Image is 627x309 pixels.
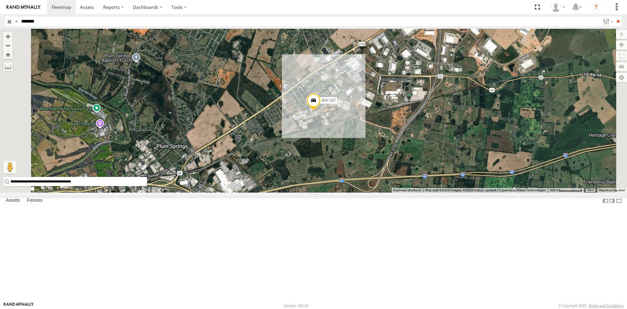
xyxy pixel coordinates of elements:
span: Map data ©2025 Imagery ©2025 Airbus, Landsat / Copernicus, Maxar Technologies [425,188,546,192]
label: Measure [3,62,12,71]
i: ? [591,2,601,12]
a: Terms and Conditions [589,304,623,308]
button: Keyboard shortcuts [393,188,421,193]
label: Dock Summary Table to the Right [609,196,615,205]
span: 500 m [550,188,559,192]
label: Search Query [14,17,19,26]
button: Zoom out [3,41,12,50]
button: Zoom Home [3,50,12,59]
a: Visit our Website [4,302,34,309]
label: Map Settings [616,73,627,82]
label: Assets [3,196,23,205]
button: Zoom in [3,32,12,41]
label: Hide Summary Table [616,196,622,205]
label: Fences [24,196,46,205]
a: Terms (opens in new tab) [587,189,594,192]
div: Version: 306.00 [284,304,309,308]
label: Dock Summary Table to the Left [602,196,609,205]
span: BIH 187 [322,98,336,103]
label: Search Filter Options [600,17,614,26]
button: Drag Pegman onto the map to open Street View [3,161,16,174]
div: © Copyright 2025 - [558,304,623,308]
a: Report a map error [599,188,625,192]
img: rand-logo.svg [7,5,40,9]
button: Map Scale: 500 m per 66 pixels [548,188,584,193]
div: Nele . [549,2,568,12]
